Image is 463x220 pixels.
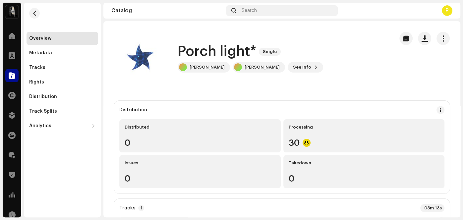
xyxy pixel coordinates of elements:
[29,65,45,70] div: Tracks
[288,62,323,73] button: See Info
[125,125,275,130] div: Distributed
[138,205,144,211] p-badge: 1
[242,8,257,13] span: Search
[29,123,51,129] div: Analytics
[27,90,98,103] re-m-nav-item: Distribution
[293,61,311,74] span: See Info
[289,125,439,130] div: Processing
[27,32,98,45] re-m-nav-item: Overview
[420,204,444,212] div: 03m 13s
[29,94,57,99] div: Distribution
[27,119,98,133] re-m-nav-dropdown: Analytics
[442,5,452,16] div: P
[29,50,52,56] div: Metadata
[27,61,98,74] re-m-nav-item: Tracks
[289,160,439,166] div: Takedown
[119,205,136,211] strong: Tracks
[27,105,98,118] re-m-nav-item: Track Splits
[29,109,57,114] div: Track Splits
[29,36,51,41] div: Overview
[27,46,98,60] re-m-nav-item: Metadata
[125,160,275,166] div: Issues
[178,44,256,59] h1: Porch light*
[27,76,98,89] re-m-nav-item: Rights
[119,107,147,113] div: Distribution
[29,80,44,85] div: Rights
[5,5,19,19] img: 28cd5e4f-d8b3-4e3e-9048-38ae6d8d791a
[111,8,223,13] div: Catalog
[259,48,281,56] span: Single
[190,65,225,70] div: [PERSON_NAME]
[245,65,280,70] div: [PERSON_NAME]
